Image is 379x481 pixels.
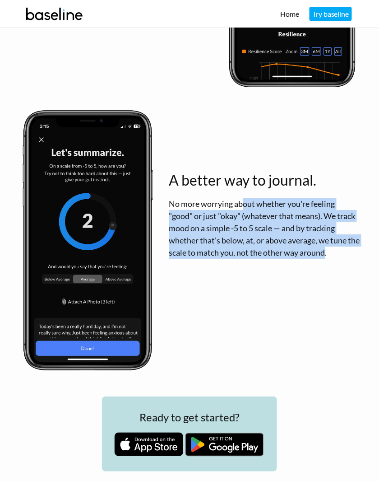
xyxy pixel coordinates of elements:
a: Home [280,9,299,18]
img: Download on the App Store [115,433,184,456]
img: baseline summary screen [19,106,156,374]
p: No more worrying about whether you're feeling "good" or just "okay" (whatever that means). We tra... [169,198,361,259]
a: Try baseline [310,7,352,21]
img: Get it on Google Play [185,432,264,457]
h2: Ready to get started? [115,409,265,425]
img: baseline [23,1,86,26]
h1: A better way to journal. [169,169,361,191]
